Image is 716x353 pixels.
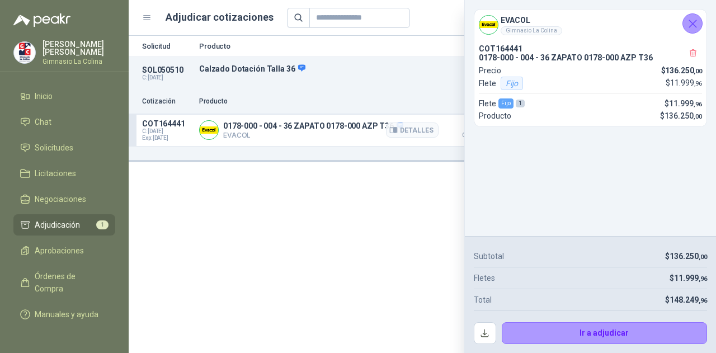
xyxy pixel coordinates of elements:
span: Exp: [DATE] [142,135,192,142]
p: $ [665,294,707,306]
p: EVACOL [223,131,403,139]
p: Gimnasio La Colina [43,58,115,65]
span: ,96 [699,275,707,283]
span: 148.249 [670,295,707,304]
p: Producto [199,96,439,107]
div: Fijo [501,77,523,90]
p: $ [670,272,707,284]
button: Ir a adjudicar [502,322,708,345]
span: 136.250 [670,252,707,261]
a: Solicitudes [13,137,115,158]
div: 1 [516,100,525,107]
p: Cotización [142,96,192,107]
a: Negociaciones [13,189,115,210]
a: Chat [13,111,115,133]
p: 0178-000 - 004 - 36 ZAPATO 0178-000 AZP T36 [223,121,403,131]
span: Órdenes de Compra [35,270,105,295]
span: Chat [35,116,51,128]
p: Flete [479,77,525,90]
span: C: [DATE] [142,128,192,135]
a: Licitaciones [13,163,115,184]
p: Producto [479,110,511,122]
a: Adjudicación1 [13,214,115,236]
span: ,00 [694,113,702,120]
span: Manuales y ayuda [35,308,98,321]
span: Inicio [35,90,53,102]
button: Detalles [386,123,439,138]
span: Crédito 30 días [445,133,501,138]
a: Manuales y ayuda [13,304,115,325]
p: [PERSON_NAME] [PERSON_NAME] [43,40,115,56]
p: Flete [479,97,525,110]
span: 1 [96,220,109,229]
img: Logo peakr [13,13,70,27]
span: 136.250 [665,111,702,120]
img: Company Logo [200,121,218,139]
h1: Adjudicar cotizaciones [166,10,274,25]
a: Órdenes de Compra [13,266,115,299]
span: Solicitudes [35,142,73,154]
span: Licitaciones [35,167,76,180]
span: Negociaciones [35,193,86,205]
p: Precio [445,96,501,107]
span: Aprobaciones [35,244,84,257]
span: ,96 [694,80,702,87]
span: 136.250 [665,66,702,75]
p: $ 136.250 [445,119,501,138]
p: Total [474,294,492,306]
p: Fletes [474,272,495,284]
span: 11.999 [670,78,702,87]
p: $ [660,110,702,122]
p: $ [665,97,702,110]
span: ,00 [699,253,707,261]
span: Adjudicación [35,219,80,231]
span: ,96 [694,101,702,108]
div: Fijo [498,98,514,109]
a: Aprobaciones [13,240,115,261]
p: Calzado Dotación Talla 36 [199,64,541,74]
p: $ [666,77,702,90]
span: ,96 [699,297,707,304]
p: $ [665,250,707,262]
span: ,00 [694,68,702,75]
a: Inicio [13,86,115,107]
p: $ [661,64,703,77]
p: Solicitud [142,43,192,50]
p: C: [DATE] [142,74,192,81]
p: COT164441 [479,44,702,53]
span: 11.999 [674,274,707,283]
p: COT164441 [142,119,192,128]
img: Company Logo [14,42,35,63]
p: Subtotal [474,250,504,262]
p: Producto [199,43,541,50]
p: 0178-000 - 004 - 36 ZAPATO 0178-000 AZP T36 [479,53,702,62]
p: SOL050510 [142,65,192,74]
span: 11.999 [669,99,702,108]
p: Precio [479,64,501,77]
